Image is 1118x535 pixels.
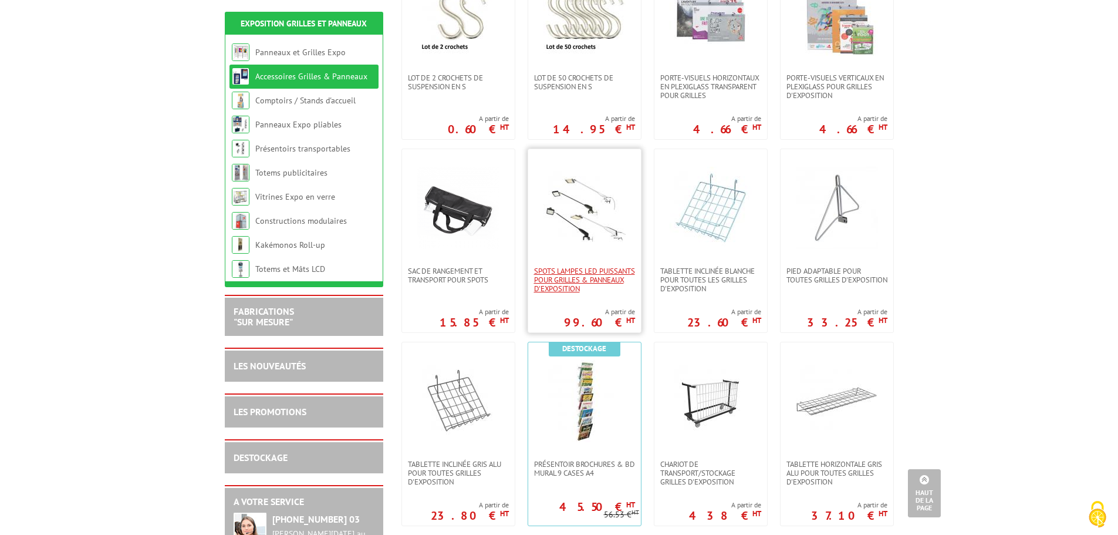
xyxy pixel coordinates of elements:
p: 23.80 € [431,512,509,519]
img: Comptoirs / Stands d'accueil [232,92,249,109]
a: Présentoir Brochures & BD mural 9 cases A4 [528,460,641,477]
a: Vitrines Expo en verre [255,191,335,202]
span: Porte-visuels verticaux en plexiglass pour grilles d'exposition [786,73,887,100]
p: 438 € [689,512,761,519]
span: A partir de [440,307,509,317]
a: FABRICATIONS"Sur Mesure" [234,305,294,328]
span: A partir de [693,114,761,123]
sup: HT [500,509,509,519]
p: 4.66 € [819,126,887,133]
a: Tablette horizontale gris alu pour toutes grilles d'exposition [781,460,893,486]
p: 14.95 € [553,126,635,133]
p: 56.53 € [604,510,639,519]
img: Sac de rangement et transport pour spots [417,167,499,249]
sup: HT [626,315,635,325]
span: Lot de 50 crochets de suspension en S [534,73,635,91]
sup: HT [752,315,761,325]
p: 45.50 € [559,503,635,510]
sup: HT [879,315,887,325]
span: A partir de [689,500,761,510]
a: Panneaux et Grilles Expo [255,47,346,58]
img: Tablette inclinée gris alu pour toutes grilles d'exposition [417,360,499,442]
a: Tablette inclinée gris alu pour toutes grilles d'exposition [402,460,515,486]
span: Tablette horizontale gris alu pour toutes grilles d'exposition [786,460,887,486]
h2: A votre service [234,497,374,507]
sup: HT [626,500,635,510]
a: Présentoirs transportables [255,143,350,154]
img: Tablette inclinée blanche pour toutes les grilles d'exposition [670,167,752,249]
span: A partir de [687,307,761,317]
sup: HT [752,122,761,132]
a: Accessoires Grilles & Panneaux [255,71,367,82]
sup: HT [626,122,635,132]
a: Sac de rangement et transport pour spots [402,267,515,284]
img: Totems et Mâts LCD [232,260,249,278]
span: Chariot de transport/stockage Grilles d'exposition [660,460,761,486]
a: Totems publicitaires [255,167,327,178]
sup: HT [631,508,639,516]
span: Sac de rangement et transport pour spots [408,267,509,284]
sup: HT [879,122,887,132]
a: DESTOCKAGE [234,452,288,463]
b: Destockage [562,344,606,354]
sup: HT [500,315,509,325]
span: Lot de 2 crochets de suspension en S [408,73,509,91]
a: Constructions modulaires [255,216,347,226]
a: SPOTS LAMPES LED PUISSANTS POUR GRILLES & PANNEAUX d'exposition [528,267,641,293]
span: Pied adaptable pour toutes grilles d'exposition [786,267,887,284]
span: A partir de [431,500,509,510]
a: LES NOUVEAUTÉS [234,360,306,372]
img: Cookies (fenêtre modale) [1083,500,1112,529]
a: Panneaux Expo pliables [255,119,342,130]
p: 15.85 € [440,319,509,326]
p: 99.60 € [564,319,635,326]
span: Tablette inclinée blanche pour toutes les grilles d'exposition [660,267,761,293]
img: Accessoires Grilles & Panneaux [232,68,249,85]
img: Présentoirs transportables [232,140,249,157]
p: 4.66 € [693,126,761,133]
img: SPOTS LAMPES LED PUISSANTS POUR GRILLES & PANNEAUX d'exposition [543,167,626,249]
span: A partir de [553,114,635,123]
span: A partir de [819,114,887,123]
a: Exposition Grilles et Panneaux [241,18,367,29]
span: Porte-visuels horizontaux en plexiglass transparent pour grilles [660,73,761,100]
a: Kakémonos Roll-up [255,240,325,250]
img: Kakémonos Roll-up [232,236,249,254]
sup: HT [879,509,887,519]
span: A partir de [564,307,635,317]
a: Totems et Mâts LCD [255,264,325,274]
span: A partir de [811,500,887,510]
a: LES PROMOTIONS [234,406,306,418]
img: Vitrines Expo en verre [232,188,249,206]
a: Porte-visuels horizontaux en plexiglass transparent pour grilles [654,73,767,100]
img: Totems publicitaires [232,164,249,181]
p: 23.60 € [687,319,761,326]
span: SPOTS LAMPES LED PUISSANTS POUR GRILLES & PANNEAUX d'exposition [534,267,635,293]
img: Chariot de transport/stockage Grilles d'exposition [670,360,752,442]
a: Pied adaptable pour toutes grilles d'exposition [781,267,893,284]
span: A partir de [448,114,509,123]
img: Panneaux et Grilles Expo [232,43,249,61]
a: Haut de la page [908,469,941,517]
span: Tablette inclinée gris alu pour toutes grilles d'exposition [408,460,509,486]
sup: HT [500,122,509,132]
a: Lot de 2 crochets de suspension en S [402,73,515,91]
button: Cookies (fenêtre modale) [1077,495,1118,535]
p: 33.25 € [807,319,887,326]
img: Présentoir Brochures & BD mural 9 cases A4 [543,360,626,442]
img: Panneaux Expo pliables [232,116,249,133]
a: Porte-visuels verticaux en plexiglass pour grilles d'exposition [781,73,893,100]
img: Pied adaptable pour toutes grilles d'exposition [796,167,878,249]
a: Chariot de transport/stockage Grilles d'exposition [654,460,767,486]
img: Tablette horizontale gris alu pour toutes grilles d'exposition [796,360,878,442]
a: Comptoirs / Stands d'accueil [255,95,356,106]
a: Tablette inclinée blanche pour toutes les grilles d'exposition [654,267,767,293]
span: Présentoir Brochures & BD mural 9 cases A4 [534,460,635,477]
sup: HT [752,509,761,519]
p: 37.10 € [811,512,887,519]
p: 0.60 € [448,126,509,133]
span: A partir de [807,307,887,317]
strong: [PHONE_NUMBER] 03 [272,513,360,525]
a: Lot de 50 crochets de suspension en S [528,73,641,91]
img: Constructions modulaires [232,212,249,230]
